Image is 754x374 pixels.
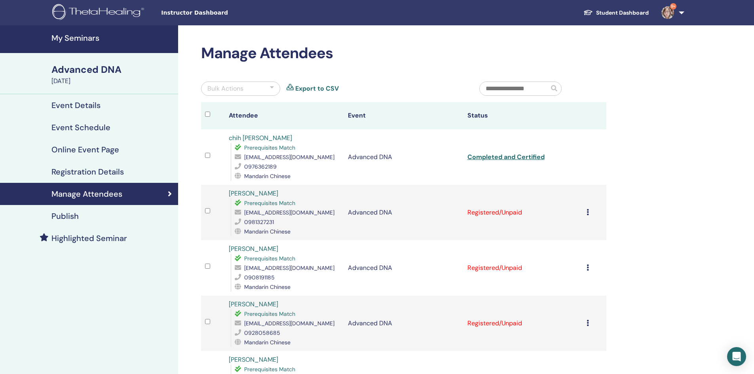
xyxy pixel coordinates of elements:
span: Mandarin Chinese [244,283,291,290]
span: [EMAIL_ADDRESS][DOMAIN_NAME] [244,320,334,327]
h4: Publish [51,211,79,221]
a: Advanced DNA[DATE] [47,63,178,86]
th: Event [344,102,463,129]
td: Advanced DNA [344,129,463,185]
img: default.jpg [661,6,674,19]
span: Prerequisites Match [244,310,295,317]
h4: Online Event Page [51,145,119,154]
h4: Event Details [51,101,101,110]
td: Advanced DNA [344,240,463,296]
th: Attendee [225,102,344,129]
span: 9+ [670,3,676,9]
a: Student Dashboard [577,6,655,20]
a: chih [PERSON_NAME] [229,134,292,142]
div: Advanced DNA [51,63,173,76]
a: Completed and Certified [467,153,545,161]
h4: My Seminars [51,33,173,43]
span: Mandarin Chinese [244,173,291,180]
a: Export to CSV [295,84,339,93]
td: Advanced DNA [344,185,463,240]
a: [PERSON_NAME] [229,300,278,308]
span: Prerequisites Match [244,366,295,373]
span: 0928058685 [244,329,280,336]
span: [EMAIL_ADDRESS][DOMAIN_NAME] [244,154,334,161]
span: [EMAIL_ADDRESS][DOMAIN_NAME] [244,209,334,216]
h4: Registration Details [51,167,124,177]
span: Prerequisites Match [244,144,295,151]
td: Advanced DNA [344,296,463,351]
h4: Manage Attendees [51,189,122,199]
a: [PERSON_NAME] [229,245,278,253]
span: [EMAIL_ADDRESS][DOMAIN_NAME] [244,264,334,271]
img: logo.png [52,4,147,22]
span: 0981327231 [244,218,274,226]
span: 0976362189 [244,163,277,170]
div: [DATE] [51,76,173,86]
a: [PERSON_NAME] [229,355,278,364]
div: Open Intercom Messenger [727,347,746,366]
span: Mandarin Chinese [244,228,291,235]
span: Instructor Dashboard [161,9,280,17]
th: Status [463,102,583,129]
span: Prerequisites Match [244,255,295,262]
h4: Highlighted Seminar [51,234,127,243]
h4: Event Schedule [51,123,110,132]
div: Bulk Actions [207,84,243,93]
span: Prerequisites Match [244,199,295,207]
h2: Manage Attendees [201,44,606,63]
span: 0908191185 [244,274,275,281]
a: [PERSON_NAME] [229,189,278,197]
span: Mandarin Chinese [244,339,291,346]
img: graduation-cap-white.svg [583,9,593,16]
